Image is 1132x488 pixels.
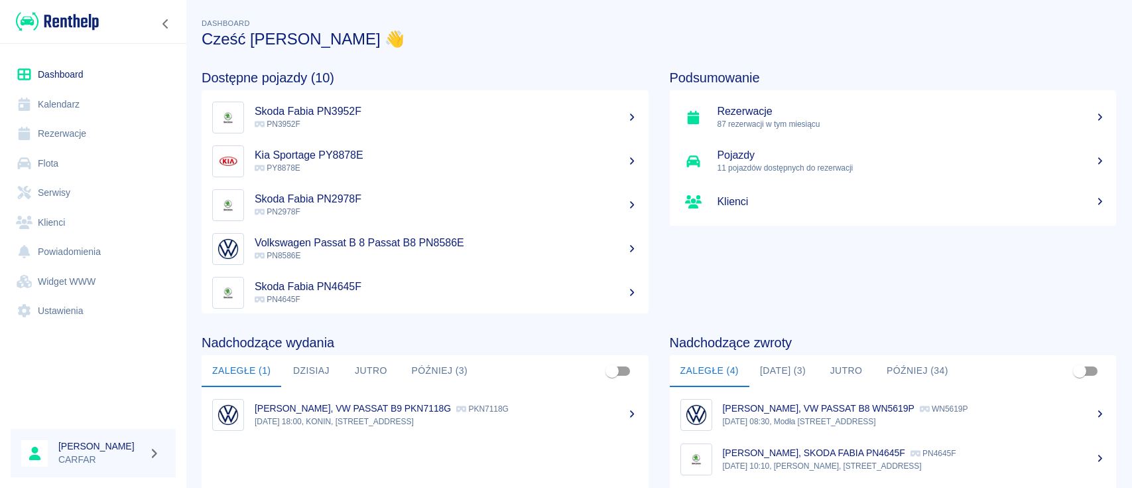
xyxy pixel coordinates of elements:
a: ImageSkoda Fabia PN4645F PN4645F [202,271,649,315]
span: Pokaż przypisane tylko do mnie [599,359,625,384]
h4: Podsumowanie [670,70,1117,86]
button: [DATE] (3) [749,355,816,387]
a: Renthelp logo [11,11,99,33]
h6: [PERSON_NAME] [58,440,143,453]
img: Renthelp logo [16,11,99,33]
a: Image[PERSON_NAME], SKODA FABIA PN4645F PN4645F[DATE] 10:10, [PERSON_NAME], [STREET_ADDRESS] [670,437,1117,481]
button: Jutro [341,355,401,387]
p: [DATE] 18:00, KONIN, [STREET_ADDRESS] [255,416,638,428]
span: Dashboard [202,19,250,27]
p: PKN7118G [456,404,509,414]
h5: Rezerwacje [718,105,1106,118]
a: Rezerwacje [11,119,176,149]
h5: Volkswagen Passat B 8 Passat B8 PN8586E [255,236,638,250]
a: ImageSkoda Fabia PN3952F PN3952F [202,96,649,139]
a: Dashboard [11,60,176,90]
span: Pokaż przypisane tylko do mnie [1067,359,1092,384]
button: Zaległe (4) [670,355,749,387]
h5: Skoda Fabia PN2978F [255,193,638,206]
p: PN4645F [911,449,956,458]
p: 11 pojazdów dostępnych do rezerwacji [718,162,1106,174]
h5: Klienci [718,195,1106,208]
button: Jutro [816,355,876,387]
p: [DATE] 08:30, Modła [STREET_ADDRESS] [723,416,1106,428]
a: Powiadomienia [11,237,176,267]
img: Image [216,280,241,305]
p: 87 rezerwacji w tym miesiącu [718,118,1106,130]
p: [DATE] 10:10, [PERSON_NAME], [STREET_ADDRESS] [723,460,1106,472]
button: Później (34) [876,355,959,387]
img: Image [216,236,241,262]
a: Klienci [11,208,176,238]
img: Image [684,447,709,472]
p: [PERSON_NAME], SKODA FABIA PN4645F [723,447,905,458]
h4: Nadchodzące zwroty [670,335,1117,351]
span: PN2978F [255,207,300,216]
span: PN8586E [255,251,300,260]
span: PY8878E [255,163,300,173]
p: [PERSON_NAME], VW PASSAT B9 PKN7118G [255,403,451,414]
h5: Skoda Fabia PN4645F [255,280,638,293]
h5: Pojazdy [718,149,1106,162]
button: Dzisiaj [281,355,341,387]
button: Później (3) [401,355,478,387]
a: Kalendarz [11,90,176,120]
img: Image [216,105,241,130]
img: Image [216,402,241,428]
a: Image[PERSON_NAME], VW PASSAT B9 PKN7118G PKN7118G[DATE] 18:00, KONIN, [STREET_ADDRESS] [202,392,649,437]
button: Zaległe (1) [202,355,281,387]
h4: Nadchodzące wydania [202,335,649,351]
h5: Kia Sportage PY8878E [255,149,638,162]
a: ImageVolkswagen Passat B 8 Passat B8 PN8586E PN8586E [202,227,649,271]
p: WN5619P [920,404,968,414]
a: Flota [11,149,176,179]
a: ImageSkoda Fabia PN2978F PN2978F [202,183,649,227]
a: Ustawienia [11,296,176,326]
a: Image[PERSON_NAME], VW PASSAT B8 WN5619P WN5619P[DATE] 08:30, Modła [STREET_ADDRESS] [670,392,1117,437]
p: [PERSON_NAME], VW PASSAT B8 WN5619P [723,403,914,414]
a: Pojazdy11 pojazdów dostępnych do rezerwacji [670,139,1117,183]
button: Zwiń nawigację [156,15,176,33]
a: Klienci [670,183,1117,220]
img: Image [684,402,709,428]
span: PN3952F [255,120,300,129]
span: PN4645F [255,295,300,304]
a: Rezerwacje87 rezerwacji w tym miesiącu [670,96,1117,139]
img: Image [216,193,241,218]
h3: Cześć [PERSON_NAME] 👋 [202,30,1116,48]
img: Image [216,149,241,174]
h5: Skoda Fabia PN3952F [255,105,638,118]
a: Widget WWW [11,267,176,297]
a: ImageKia Sportage PY8878E PY8878E [202,139,649,183]
h4: Dostępne pojazdy (10) [202,70,649,86]
p: CARFAR [58,453,143,467]
a: Serwisy [11,178,176,208]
